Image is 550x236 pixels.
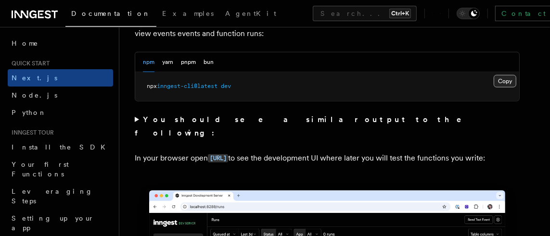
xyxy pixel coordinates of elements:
span: Quick start [8,60,50,67]
a: AgentKit [219,3,282,26]
span: Setting up your app [12,214,94,232]
span: Install the SDK [12,143,111,151]
kbd: Ctrl+K [389,9,411,18]
button: Toggle dark mode [457,8,480,19]
p: In your browser open to see the development UI where later you will test the functions you write: [135,151,520,165]
button: bun [204,52,214,72]
span: Home [12,38,38,48]
a: Documentation [65,3,156,27]
button: pnpm [181,52,196,72]
strong: You should see a similar output to the following: [135,115,475,137]
a: Home [8,35,113,52]
span: Inngest tour [8,129,54,137]
a: Node.js [8,87,113,104]
code: [URL] [208,154,228,162]
span: Your first Functions [12,161,69,178]
a: [URL] [208,153,228,162]
a: Examples [156,3,219,26]
button: Search...Ctrl+K [313,6,417,21]
span: AgentKit [225,10,276,17]
span: inngest-cli@latest [157,83,217,89]
span: dev [221,83,231,89]
a: Python [8,104,113,121]
span: Node.js [12,91,57,99]
button: Copy [494,75,516,87]
span: npx [147,83,157,89]
span: Next.js [12,74,57,82]
span: Python [12,109,47,116]
summary: You should see a similar output to the following: [135,113,520,140]
button: yarn [162,52,173,72]
a: Install the SDK [8,138,113,156]
a: Next.js [8,69,113,87]
a: Your first Functions [8,156,113,183]
span: Leveraging Steps [12,187,93,205]
span: Documentation [71,10,151,17]
a: Leveraging Steps [8,183,113,210]
span: Examples [162,10,214,17]
button: npm [143,52,154,72]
